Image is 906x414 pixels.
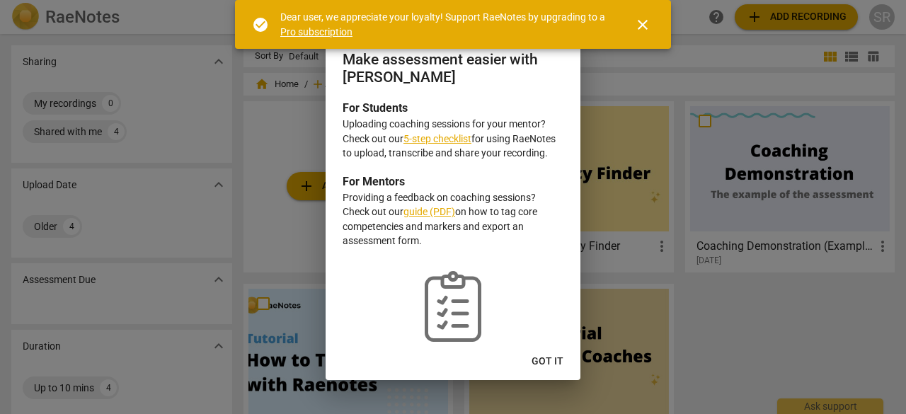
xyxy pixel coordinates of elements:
div: Dear user, we appreciate your loyalty! Support RaeNotes by upgrading to a [280,10,609,39]
span: close [634,16,651,33]
b: For Students [343,101,408,115]
a: 5-step checklist [403,133,471,144]
b: For Mentors [343,175,405,188]
span: Got it [532,355,563,369]
a: Pro subscription [280,26,352,38]
a: guide (PDF) [403,206,455,217]
p: Providing a feedback on coaching sessions? Check out our on how to tag core competencies and mark... [343,190,563,248]
button: Close [626,8,660,42]
span: check_circle [252,16,269,33]
p: Uploading coaching sessions for your mentor? Check out our for using RaeNotes to upload, transcri... [343,117,563,161]
button: Got it [520,349,575,374]
h2: Make assessment easier with [PERSON_NAME] [343,51,563,86]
